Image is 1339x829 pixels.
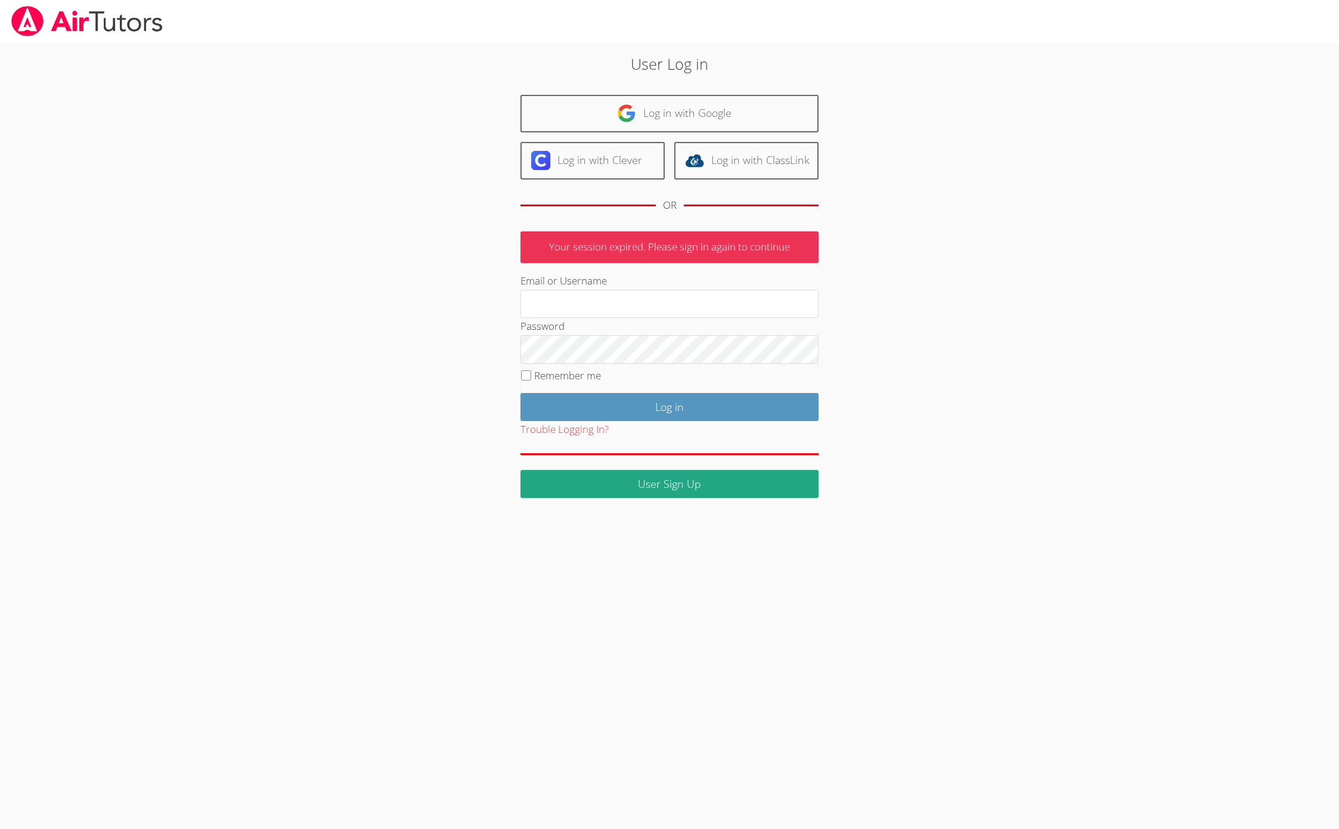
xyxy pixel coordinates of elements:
[663,197,677,214] div: OR
[685,151,704,170] img: classlink-logo-d6bb404cc1216ec64c9a2012d9dc4662098be43eaf13dc465df04b49fa7ab582.svg
[308,52,1031,75] h2: User Log in
[534,369,601,382] label: Remember me
[520,274,607,287] label: Email or Username
[520,319,565,333] label: Password
[617,104,636,123] img: google-logo-50288ca7cdecda66e5e0955fdab243c47b7ad437acaf1139b6f446037453330a.svg
[520,470,819,498] a: User Sign Up
[520,421,609,438] button: Trouble Logging In?
[10,6,164,36] img: airtutors_banner-c4298cdbf04f3fff15de1276eac7730deb9818008684d7c2e4769d2f7ddbe033.png
[520,393,819,421] input: Log in
[520,95,819,132] a: Log in with Google
[674,142,819,180] a: Log in with ClassLink
[531,151,550,170] img: clever-logo-6eab21bc6e7a338710f1a6ff85c0baf02591cd810cc4098c63d3a4b26e2feb20.svg
[520,231,819,263] p: Your session expired. Please sign in again to continue
[520,142,665,180] a: Log in with Clever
